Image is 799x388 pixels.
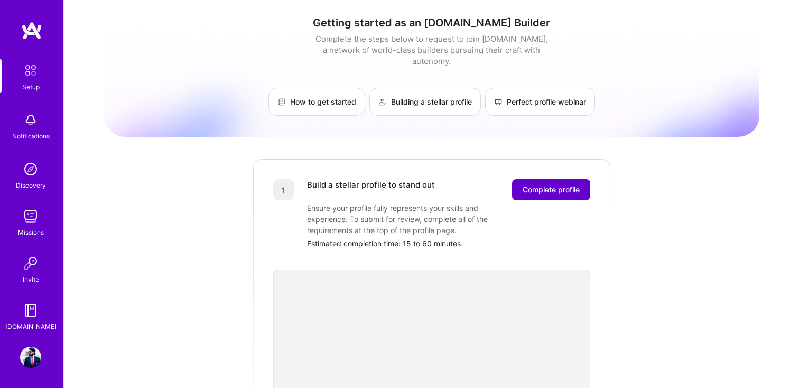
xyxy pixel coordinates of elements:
div: Estimated completion time: 15 to 60 minutes [307,238,590,249]
img: Perfect profile webinar [494,98,503,106]
div: Missions [18,227,44,238]
div: Ensure your profile fully represents your skills and experience. To submit for review, complete a... [307,202,518,236]
h1: Getting started as an [DOMAIN_NAME] Builder [104,16,759,29]
img: guide book [20,300,41,321]
img: User Avatar [20,347,41,368]
div: 1 [273,179,294,200]
img: How to get started [277,98,286,106]
div: Build a stellar profile to stand out [307,179,435,200]
div: Complete the steps below to request to join [DOMAIN_NAME], a network of world-class builders purs... [313,33,551,67]
img: Building a stellar profile [378,98,387,106]
div: Discovery [16,180,46,191]
img: bell [20,109,41,131]
button: Complete profile [512,179,590,200]
a: Building a stellar profile [369,88,481,116]
img: Invite [20,253,41,274]
span: Complete profile [523,184,580,195]
a: How to get started [268,88,365,116]
a: Perfect profile webinar [485,88,595,116]
div: Invite [23,274,39,285]
img: setup [20,59,42,81]
div: [DOMAIN_NAME] [5,321,57,332]
a: User Avatar [17,347,44,368]
img: discovery [20,159,41,180]
div: Setup [22,81,40,93]
img: teamwork [20,206,41,227]
img: logo [21,21,42,40]
div: Notifications [12,131,50,142]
